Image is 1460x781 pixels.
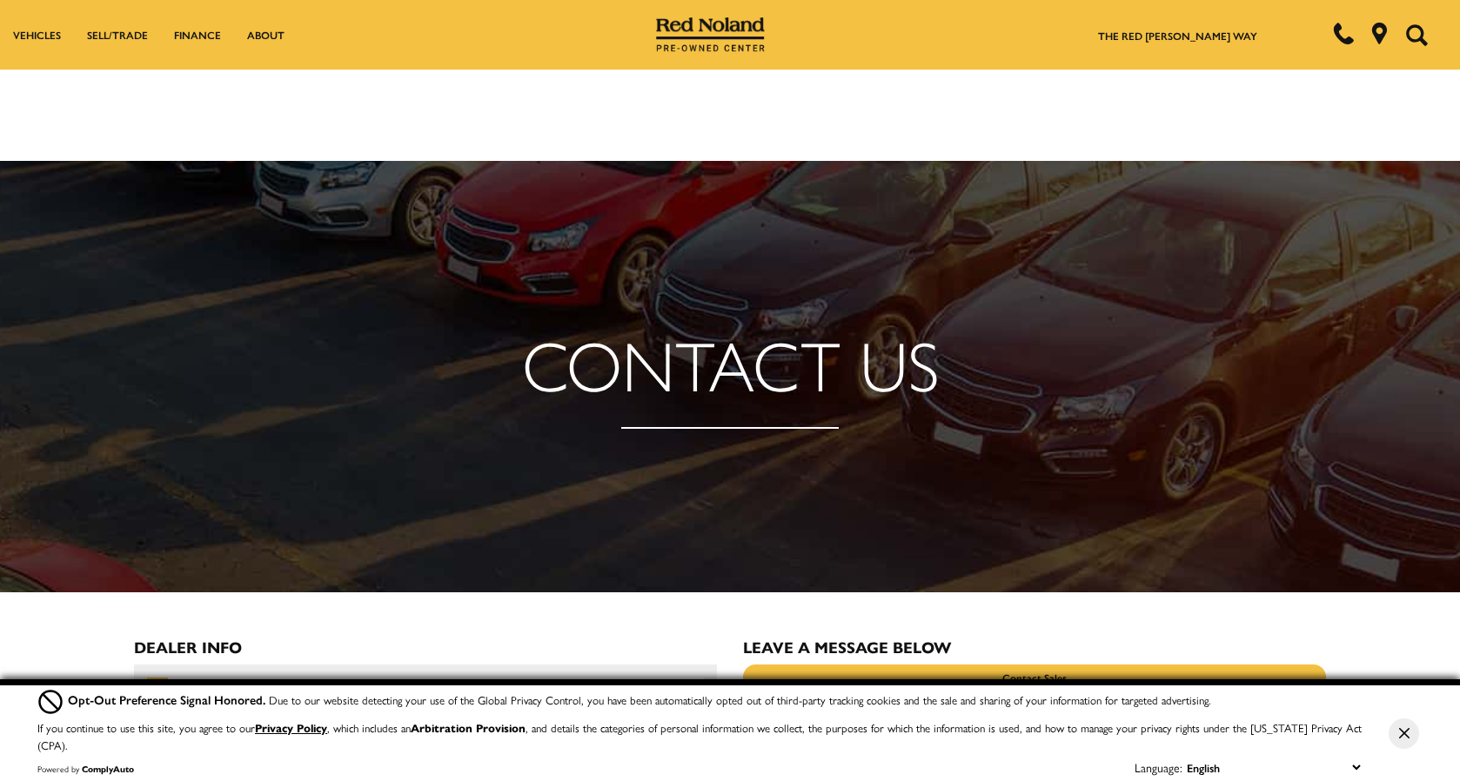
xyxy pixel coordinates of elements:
h3: Dealer Info [134,638,717,656]
button: Close Button [1389,718,1419,749]
a: Red Noland Pre-Owned [656,23,766,41]
button: Open the search field [1399,1,1434,69]
h3: Leave a Message Below [743,638,1326,656]
strong: Arbitration Provision [411,719,526,736]
div: Due to our website detecting your use of the Global Privacy Control, you have been automatically ... [68,691,1210,709]
select: Language Select [1182,758,1364,778]
a: The Red [PERSON_NAME] Way [1098,28,1257,43]
a: Contact Sales [743,664,1326,690]
div: Language: [1135,761,1182,773]
img: Red Noland Pre-Owned [656,17,766,52]
p: If you continue to use this site, you agree to our , which includes an , and details the categori... [37,719,1362,753]
div: Powered by [37,764,134,774]
a: ComplyAuto [82,763,134,775]
span: Opt-Out Preference Signal Honored . [68,691,269,708]
a: Privacy Policy [255,719,327,736]
span: Phone Numbers: [147,678,704,698]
